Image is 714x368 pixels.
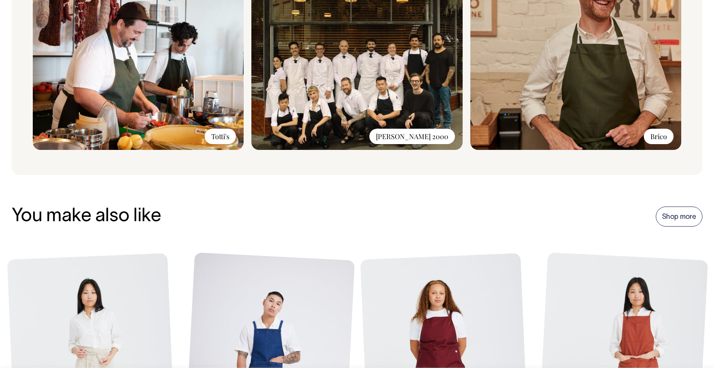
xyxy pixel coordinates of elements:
div: Totti's [205,129,236,144]
div: Brico [644,129,674,144]
div: [PERSON_NAME] 2000 [369,129,455,144]
h3: You make also like [12,207,161,227]
a: Shop more [656,207,702,227]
